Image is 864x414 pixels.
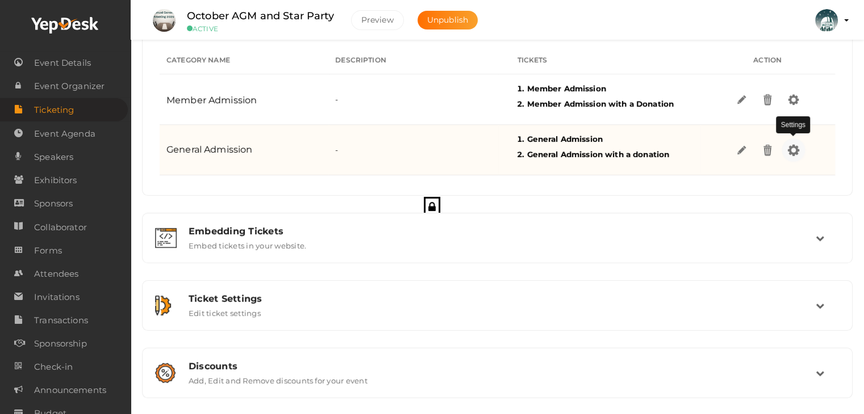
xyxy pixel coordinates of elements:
[189,236,306,250] label: Embed tickets in your website.
[34,263,78,285] span: Attendees
[335,145,338,154] span: -
[34,239,62,262] span: Forms
[34,379,106,402] span: Announcements
[498,47,700,74] th: Tickets
[34,192,73,215] span: Sponsors
[153,9,176,32] img: BGUYS01D_small.jpeg
[34,286,80,309] span: Invitations
[155,363,176,383] img: promotions.svg
[34,309,88,332] span: Transactions
[34,146,73,168] span: Speakers
[34,99,74,121] span: Ticketing
[787,143,800,156] img: settings.svg
[527,99,674,108] span: Member Admission with a Donation
[736,144,748,156] img: edit.svg
[34,216,87,239] span: Collaborator
[34,52,91,74] span: Event Details
[189,304,261,318] label: Edit ticket settings
[189,371,368,385] label: Add, Edit and Remove discounts for your event
[351,10,404,30] button: Preview
[148,377,846,387] a: Discounts Add, Edit and Remove discounts for your event
[427,15,468,25] span: Unpublish
[34,122,95,145] span: Event Agenda
[527,134,603,143] span: General Admission
[762,94,774,105] img: delete.svg
[148,242,846,252] a: Embedding Tickets Embed tickets in your website.
[700,47,835,74] th: Action
[328,47,497,74] th: Description
[34,169,77,192] span: Exhibitors
[189,293,816,304] div: Ticket Settings
[34,332,87,355] span: Sponsorship
[189,361,816,371] div: Discounts
[189,226,816,236] div: Embedding Tickets
[527,150,670,159] span: General Admission with a donation
[34,75,105,98] span: Event Organizer
[787,94,799,105] img: settings.svg
[418,11,478,29] button: Unpublish
[187,24,334,33] small: ACTIVE
[187,8,334,24] label: October AGM and Star Party
[736,94,748,105] img: edit.svg
[166,144,252,155] span: General Admission
[166,95,257,105] span: Member Admission
[34,356,73,378] span: Check-in
[815,9,838,32] img: KH323LD6_small.jpeg
[776,116,809,133] div: Settings
[155,228,177,248] img: embed.svg
[155,295,171,315] img: setting.svg
[160,47,328,74] th: Category Name
[335,95,338,104] span: -
[762,144,774,156] img: delete.svg
[148,309,846,320] a: Ticket Settings Edit ticket settings
[527,84,606,93] span: Member Admission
